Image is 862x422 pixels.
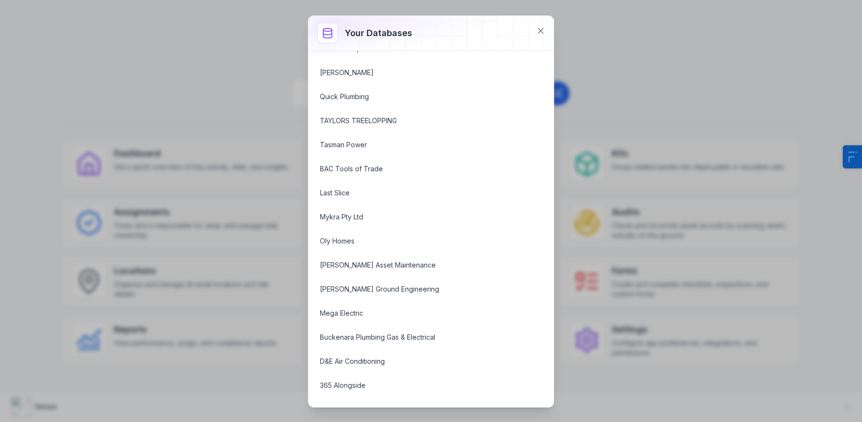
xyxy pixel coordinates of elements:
[320,68,519,77] a: [PERSON_NAME]
[320,92,519,102] a: Quick Plumbing
[320,332,519,342] a: Buckenara Plumbing Gas & Electrical
[320,236,519,246] a: Oly Homes
[320,381,519,390] a: 365 Alongside
[320,164,519,174] a: BAC Tools of Trade
[320,308,519,318] a: Mega Electric
[320,260,519,270] a: [PERSON_NAME] Asset Maintenance
[320,284,519,294] a: [PERSON_NAME] Ground Engineering
[320,212,519,222] a: Mykra Pty Ltd
[320,357,519,366] a: D&E Air Conditioning
[320,116,519,126] a: TAYLORS TREELOPPING
[320,140,519,150] a: Tasman Power
[320,44,519,53] a: Bluefit Group
[320,188,519,198] a: Last Slice
[345,26,412,40] h3: Your databases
